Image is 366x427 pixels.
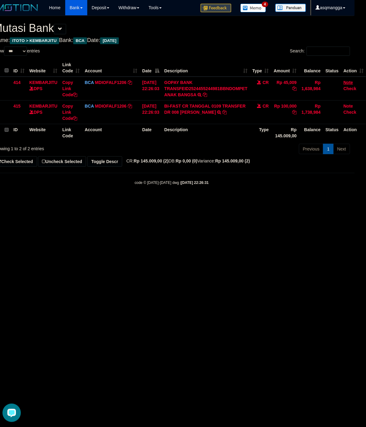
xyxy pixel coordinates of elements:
a: Toggle Descr [87,156,122,167]
th: Balance [299,59,323,77]
th: Amount: activate to sort column ascending [271,59,299,77]
a: Copy Rp 100,000 to clipboard [292,110,297,115]
th: Status [323,59,341,77]
th: Account: activate to sort column ascending [82,59,140,77]
th: Website: activate to sort column ascending [27,59,60,77]
a: Copy MDIOFALF1206 to clipboard [128,104,132,109]
td: Rp 100,000 [271,100,299,124]
select: Showentries [4,47,27,56]
span: BCA [85,80,94,85]
span: BCA [85,104,94,109]
a: Check [344,110,357,115]
span: 415 [13,104,21,109]
span: ITOTO > KEMBARJITU [10,37,59,44]
td: DPS [27,77,60,101]
a: Check [344,86,357,91]
th: Date: activate to sort column descending [140,59,162,77]
a: Copy BI-FAST CR TANGGAL 0109 TRANSFER DR 008 ABDUL RAHMAN to clipboard [222,110,227,115]
td: Rp 1,638,984 [299,77,323,101]
a: MDIOFALF1206 [95,80,126,85]
th: Rp 145.009,00 [271,124,299,141]
a: Note [344,104,353,109]
a: KEMBARJITU [29,104,58,109]
td: DPS [27,100,60,124]
th: ID: activate to sort column ascending [11,59,27,77]
th: Website [27,124,60,141]
label: Search: [290,47,350,56]
strong: Rp 145.009,00 (2) [215,158,250,163]
a: Copy Rp 45,009 to clipboard [292,86,297,91]
a: Copy Link Code [62,104,77,121]
img: Feedback.jpg [201,4,231,12]
th: ID [11,124,27,141]
td: [DATE] 22:26:03 [140,100,162,124]
span: CR: DB: Variance: [123,158,250,163]
a: Previous [299,144,323,154]
th: Link Code: activate to sort column ascending [60,59,82,77]
th: Description: activate to sort column ascending [162,59,250,77]
th: Type: activate to sort column ascending [250,59,271,77]
button: Open LiveChat chat widget [2,2,21,21]
input: Search: [307,47,350,56]
th: Date [140,124,162,141]
span: 4 [262,2,268,7]
th: Status [323,124,341,141]
th: Type [250,124,271,141]
span: CR [263,80,269,85]
img: Button%20Memo.svg [240,4,266,12]
a: MDIOFALF1206 [95,104,126,109]
span: 414 [13,80,21,85]
a: Copy GOPAY BANK TRANSFEID2524455244981BBNDOMPET ANAK BANGSA to clipboard [203,92,207,97]
span: CR [263,104,269,109]
a: Next [333,144,350,154]
th: Balance [299,124,323,141]
a: BI-FAST CR TANGGAL 0109 TRANSFER DR 008 [PERSON_NAME] [164,104,246,115]
a: Uncheck Selected [38,156,86,167]
img: panduan.png [275,4,306,12]
a: Copy MDIOFALF1206 to clipboard [128,80,132,85]
small: code © [DATE]-[DATE] dwg | [135,181,209,185]
td: [DATE] 22:26:03 [140,77,162,101]
td: Rp 1,738,984 [299,100,323,124]
strong: [DATE] 22:26:31 [181,181,209,185]
a: GOPAY BANK TRANSFEID2524455244981BBNDOMPET ANAK BANGSA [164,80,248,97]
th: Description [162,124,250,141]
th: Link Code [60,124,82,141]
strong: Rp 145.009,00 (2) [134,158,169,163]
th: Account [82,124,140,141]
a: KEMBARJITU [29,80,58,85]
span: BCA [73,37,87,44]
td: Rp 45,009 [271,77,299,101]
a: Copy Link Code [62,80,77,97]
strong: Rp 0,00 (0) [176,158,198,163]
span: [DATE] [100,37,119,44]
a: 1 [323,144,334,154]
a: Note [344,80,353,85]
